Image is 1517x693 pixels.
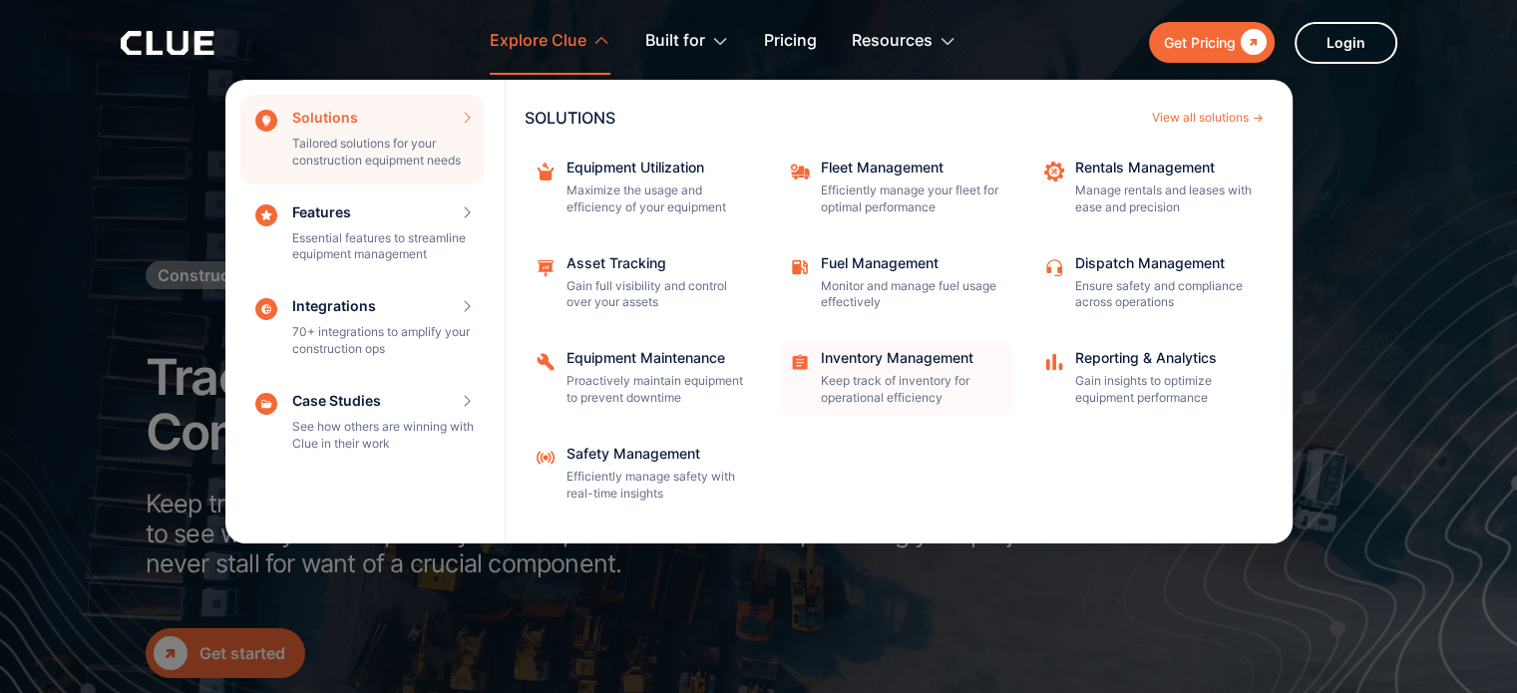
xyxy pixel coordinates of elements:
[789,256,811,278] img: fleet fuel icon
[779,246,1013,322] a: Fuel ManagementMonitor and manage fuel usage effectively
[1075,373,1255,407] p: Gain insights to optimize equipment performance
[1075,278,1255,312] p: Ensure safety and compliance across operations
[821,351,1000,365] div: Inventory Management
[1033,151,1268,226] a: Rentals ManagementManage rentals and leases with ease and precision
[821,161,1000,174] div: Fleet Management
[1043,161,1065,182] img: repair icon image
[1152,112,1249,124] div: View all solutions
[567,256,746,270] div: Asset Tracking
[490,10,586,73] div: Explore Clue
[779,341,1013,417] a: Inventory ManagementKeep track of inventory for operational efficiency
[1075,161,1255,174] div: Rentals Management
[821,278,1000,312] p: Monitor and manage fuel usage effectively
[1295,22,1397,64] a: Login
[645,10,729,73] div: Built for
[1075,182,1255,216] p: Manage rentals and leases with ease and precision
[821,373,1000,407] p: Keep track of inventory for operational efficiency
[146,628,305,678] a: Get started
[1075,351,1255,365] div: Reporting & Analytics
[567,447,746,461] div: Safety Management
[1033,246,1268,322] a: Dispatch ManagementEnsure safety and compliance across operations
[525,437,759,513] a: Safety ManagementEfficiently manage safety with real-time insights
[789,351,811,373] img: Task checklist icon
[764,10,817,73] a: Pricing
[535,161,557,182] img: repairing box icon
[525,246,759,322] a: Asset TrackingGain full visibility and control over your assets
[490,10,610,73] div: Explore Clue
[535,447,557,469] img: Safety Management
[1236,30,1267,55] div: 
[852,10,956,73] div: Resources
[645,10,705,73] div: Built for
[525,341,759,417] a: Equipment MaintenanceProactively maintain equipment to prevent downtime
[535,351,557,373] img: Repairing icon
[567,373,746,407] p: Proactively maintain equipment to prevent downtime
[1152,112,1263,124] a: View all solutions
[535,256,557,278] img: Maintenance management icon
[567,469,746,503] p: Efficiently manage safety with real-time insights
[779,151,1013,226] a: Fleet ManagementEfficiently manage your fleet for optimal performance
[199,641,285,666] div: Get started
[852,10,933,73] div: Resources
[567,161,746,174] div: Equipment Utilization
[154,636,188,670] div: 
[1149,22,1275,63] a: Get Pricing
[789,161,811,182] img: fleet repair icon
[525,110,1142,126] div: SOLUTIONS
[121,75,1397,543] nav: Explore Clue
[821,256,1000,270] div: Fuel Management
[567,351,746,365] div: Equipment Maintenance
[1033,341,1268,417] a: Reporting & AnalyticsGain insights to optimize equipment performance
[567,182,746,216] p: Maximize the usage and efficiency of your equipment
[1075,256,1255,270] div: Dispatch Management
[567,278,746,312] p: Gain full visibility and control over your assets
[525,151,759,226] a: Equipment UtilizationMaximize the usage and efficiency of your equipment
[1043,256,1065,278] img: Customer support icon
[1043,351,1065,373] img: analytics icon
[1164,30,1236,55] div: Get Pricing
[821,182,1000,216] p: Efficiently manage your fleet for optimal performance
